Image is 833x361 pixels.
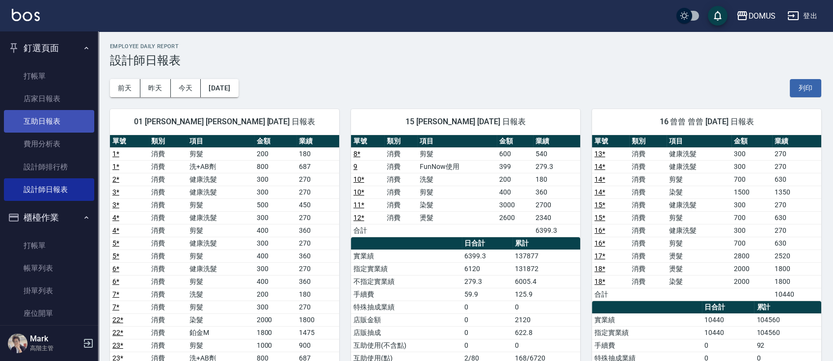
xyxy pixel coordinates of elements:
th: 類別 [629,135,667,148]
td: 消費 [629,211,667,224]
td: 360 [296,224,339,237]
button: 櫃檯作業 [4,205,94,230]
td: 1475 [296,326,339,339]
td: 健康洗髮 [187,173,254,186]
td: 消費 [149,288,188,301]
table: a dense table [351,135,580,237]
td: 健康洗髮 [667,224,731,237]
button: 釘選頁面 [4,35,94,61]
td: 270 [772,198,821,211]
td: 104560 [754,313,821,326]
a: 互助日報表 [4,110,94,133]
td: 健康洗髮 [187,186,254,198]
th: 累計 [754,301,821,314]
td: 燙髮 [667,250,731,262]
td: 不指定實業績 [351,275,462,288]
td: 消費 [629,224,667,237]
td: 300 [254,262,297,275]
th: 日合計 [462,237,512,250]
td: 店販抽成 [351,326,462,339]
td: 300 [254,237,297,250]
td: 0 [512,301,580,313]
td: 1000 [254,339,297,352]
td: 500 [254,198,297,211]
td: 10440 [702,326,754,339]
td: 剪髮 [667,173,731,186]
td: 消費 [149,237,188,250]
td: 染髮 [417,198,497,211]
td: 700 [731,173,773,186]
td: 0 [462,339,512,352]
td: 健康洗髮 [667,160,731,173]
td: 300 [254,301,297,313]
td: 6120 [462,262,512,275]
td: 店販金額 [351,313,462,326]
td: 300 [254,186,297,198]
td: 360 [296,275,339,288]
span: 15 [PERSON_NAME] [DATE] 日報表 [363,117,568,127]
th: 項目 [417,135,497,148]
a: 座位開單 [4,302,94,325]
td: 1500 [731,186,773,198]
td: 137877 [512,250,580,262]
td: 180 [533,173,580,186]
td: 剪髮 [187,198,254,211]
td: 消費 [629,275,667,288]
h2: Employee Daily Report [110,43,821,50]
td: 互助使用(不含點) [351,339,462,352]
td: 消費 [149,186,188,198]
td: 270 [296,186,339,198]
td: 700 [731,211,773,224]
td: 2120 [512,313,580,326]
th: 日合計 [702,301,754,314]
td: 450 [296,198,339,211]
td: 染髮 [667,275,731,288]
td: 300 [254,173,297,186]
a: 9 [353,163,357,170]
td: 手續費 [592,339,702,352]
td: 630 [772,211,821,224]
td: 360 [533,186,580,198]
td: 消費 [149,313,188,326]
button: 登出 [783,7,821,25]
td: 實業績 [351,250,462,262]
a: 費用分析表 [4,133,94,155]
td: 200 [497,173,534,186]
td: 消費 [384,160,418,173]
td: 燙髮 [417,211,497,224]
td: 6005.4 [512,275,580,288]
td: 消費 [629,160,667,173]
td: 1800 [772,262,821,275]
td: 消費 [149,301,188,313]
td: 消費 [149,250,188,262]
span: 01 [PERSON_NAME] [PERSON_NAME] [DATE] 日報表 [122,117,327,127]
button: 列印 [790,79,821,97]
td: 消費 [149,211,188,224]
td: 燙髮 [667,262,731,275]
td: 180 [296,147,339,160]
td: 特殊抽成業績 [351,301,462,313]
th: 業績 [296,135,339,148]
a: 帳單列表 [4,257,94,279]
td: 0 [462,326,512,339]
td: 消費 [629,173,667,186]
p: 高階主管 [30,344,80,353]
a: 打帳單 [4,65,94,87]
td: 270 [296,237,339,250]
td: 270 [772,160,821,173]
td: 實業績 [592,313,702,326]
td: 健康洗髮 [187,211,254,224]
td: 270 [772,147,821,160]
button: [DATE] [201,79,238,97]
th: 業績 [772,135,821,148]
td: 2800 [731,250,773,262]
td: 剪髮 [667,237,731,250]
td: 洗髮 [187,288,254,301]
td: 6399.3 [462,250,512,262]
td: 1800 [254,326,297,339]
td: 消費 [629,186,667,198]
td: 1350 [772,186,821,198]
td: 270 [296,262,339,275]
td: 700 [731,237,773,250]
td: 健康洗髮 [667,147,731,160]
